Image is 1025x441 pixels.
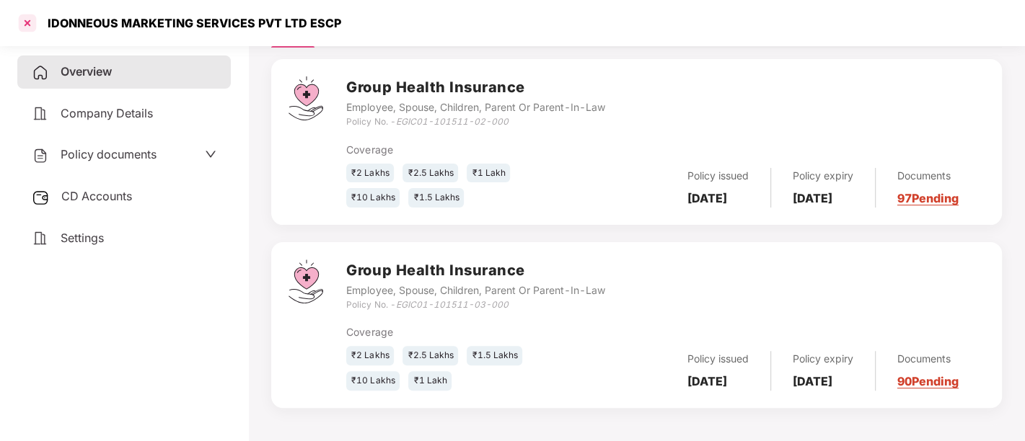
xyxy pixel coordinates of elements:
[687,168,749,184] div: Policy issued
[897,374,959,388] a: 90 Pending
[395,299,508,310] i: EGIC01-101511-03-000
[402,346,458,365] div: ₹2.5 Lakhs
[32,105,49,122] img: svg+xml;base64,PHN2ZyB4bWxucz0iaHR0cDovL3d3dy53My5vcmcvMjAwMC9zdmciIHdpZHRoPSIyNCIgaGVpZ2h0PSIyNC...
[346,324,559,340] div: Coverage
[408,188,464,208] div: ₹1.5 Lakhs
[346,371,400,391] div: ₹10 Lakhs
[346,259,604,282] h3: Group Health Insurance
[289,259,323,303] img: svg+xml;base64,PHN2ZyB4bWxucz0iaHR0cDovL3d3dy53My5vcmcvMjAwMC9zdmciIHdpZHRoPSI0Ny43MTQiIGhlaWdodD...
[32,230,49,247] img: svg+xml;base64,PHN2ZyB4bWxucz0iaHR0cDovL3d3dy53My5vcmcvMjAwMC9zdmciIHdpZHRoPSIyNCIgaGVpZ2h0PSIyNC...
[346,142,559,158] div: Coverage
[346,188,400,208] div: ₹10 Lakhs
[793,168,853,184] div: Policy expiry
[32,64,49,81] img: svg+xml;base64,PHN2ZyB4bWxucz0iaHR0cDovL3d3dy53My5vcmcvMjAwMC9zdmciIHdpZHRoPSIyNCIgaGVpZ2h0PSIyNC...
[897,191,959,205] a: 97 Pending
[346,346,394,365] div: ₹2 Lakhs
[205,148,216,160] span: down
[467,346,522,365] div: ₹1.5 Lakhs
[61,231,104,245] span: Settings
[39,16,341,30] div: IDONNEOUS MARKETING SERVICES PVT LTD ESCP
[687,351,749,367] div: Policy issued
[346,99,604,115] div: Employee, Spouse, Children, Parent Or Parent-In-Law
[467,164,510,183] div: ₹1 Lakh
[793,191,832,205] b: [DATE]
[61,147,157,161] span: Policy documents
[32,189,50,206] img: svg+xml;base64,PHN2ZyB3aWR0aD0iMjUiIGhlaWdodD0iMjQiIHZpZXdCb3g9IjAgMCAyNSAyNCIgZmlsbD0ibm9uZSIgeG...
[402,164,458,183] div: ₹2.5 Lakhs
[687,191,727,205] b: [DATE]
[346,76,604,99] h3: Group Health Insurance
[408,371,452,391] div: ₹1 Lakh
[346,298,604,312] div: Policy No. -
[32,147,49,164] img: svg+xml;base64,PHN2ZyB4bWxucz0iaHR0cDovL3d3dy53My5vcmcvMjAwMC9zdmciIHdpZHRoPSIyNCIgaGVpZ2h0PSIyNC...
[61,64,112,79] span: Overview
[687,374,727,388] b: [DATE]
[897,168,959,184] div: Documents
[395,116,508,127] i: EGIC01-101511-02-000
[346,164,394,183] div: ₹2 Lakhs
[289,76,323,120] img: svg+xml;base64,PHN2ZyB4bWxucz0iaHR0cDovL3d3dy53My5vcmcvMjAwMC9zdmciIHdpZHRoPSI0Ny43MTQiIGhlaWdodD...
[61,189,132,203] span: CD Accounts
[61,106,153,120] span: Company Details
[346,115,604,129] div: Policy No. -
[897,351,959,367] div: Documents
[346,282,604,298] div: Employee, Spouse, Children, Parent Or Parent-In-Law
[793,351,853,367] div: Policy expiry
[793,374,832,388] b: [DATE]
